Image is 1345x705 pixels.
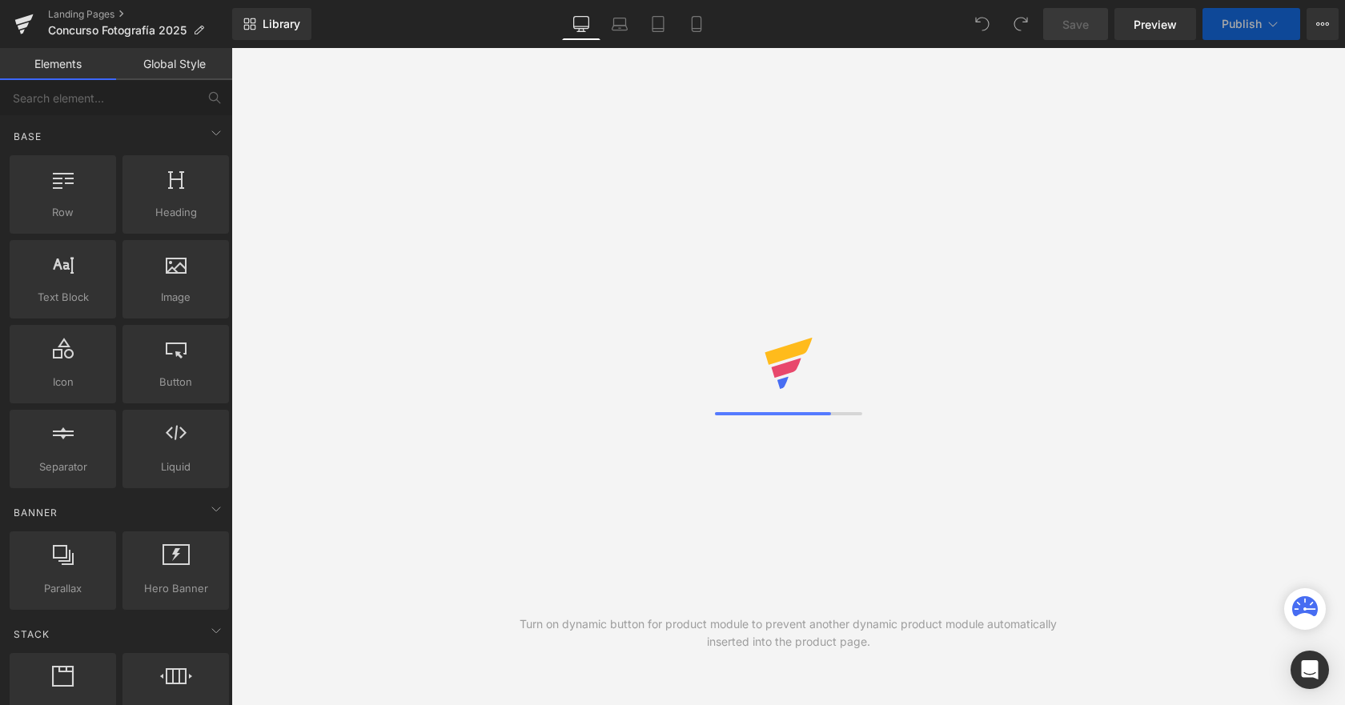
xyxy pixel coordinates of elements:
span: Stack [12,627,51,642]
span: Separator [14,459,111,475]
a: New Library [232,8,311,40]
span: Image [127,289,224,306]
button: Publish [1202,8,1300,40]
button: More [1307,8,1339,40]
span: Save [1062,16,1089,33]
a: Mobile [677,8,716,40]
a: Preview [1114,8,1196,40]
span: Liquid [127,459,224,475]
a: Tablet [639,8,677,40]
span: Publish [1222,18,1262,30]
span: Parallax [14,580,111,597]
div: Open Intercom Messenger [1291,651,1329,689]
button: Undo [966,8,998,40]
span: Row [14,204,111,221]
a: Landing Pages [48,8,232,21]
span: Banner [12,505,59,520]
a: Global Style [116,48,232,80]
button: Redo [1005,8,1037,40]
span: Button [127,374,224,391]
span: Heading [127,204,224,221]
span: Base [12,129,43,144]
span: Concurso Fotografía 2025 [48,24,187,37]
a: Desktop [562,8,600,40]
span: Library [263,17,300,31]
span: Text Block [14,289,111,306]
span: Preview [1134,16,1177,33]
div: Turn on dynamic button for product module to prevent another dynamic product module automatically... [510,615,1067,651]
a: Laptop [600,8,639,40]
span: Hero Banner [127,580,224,597]
span: Icon [14,374,111,391]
